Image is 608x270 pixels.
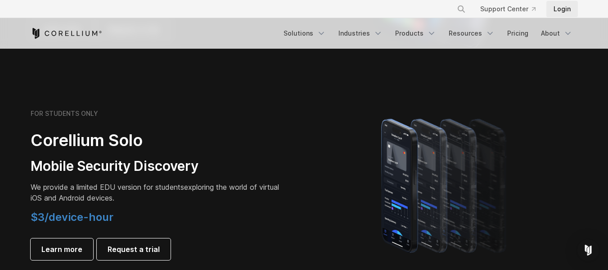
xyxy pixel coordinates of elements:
a: Solutions [278,25,331,41]
h3: Mobile Security Discovery [31,158,283,175]
span: We provide a limited EDU version for students [31,183,184,192]
h6: FOR STUDENTS ONLY [31,110,98,118]
a: Login [546,1,578,17]
a: Industries [333,25,388,41]
a: About [536,25,578,41]
a: Resources [443,25,500,41]
div: Open Intercom Messenger [577,239,599,261]
img: A lineup of four iPhone models becoming more gradient and blurred [363,106,527,264]
a: Request a trial [97,238,171,260]
div: Navigation Menu [278,25,578,41]
span: $3/device-hour [31,211,113,224]
p: exploring the world of virtual iOS and Android devices. [31,182,283,203]
div: Navigation Menu [446,1,578,17]
a: Corellium Home [31,28,102,39]
a: Products [390,25,441,41]
a: Learn more [31,238,93,260]
span: Request a trial [108,244,160,255]
a: Pricing [502,25,534,41]
h2: Corellium Solo [31,130,283,151]
a: Support Center [473,1,543,17]
span: Learn more [41,244,82,255]
button: Search [453,1,469,17]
